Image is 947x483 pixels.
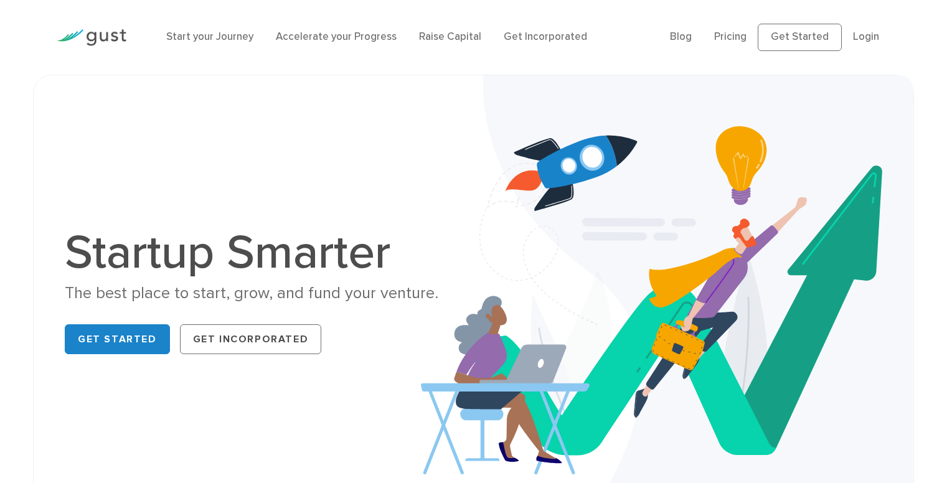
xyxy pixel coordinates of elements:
a: Get Incorporated [180,324,322,354]
a: Get Started [65,324,170,354]
a: Raise Capital [419,30,481,43]
a: Pricing [714,30,747,43]
a: Blog [670,30,692,43]
a: Get Incorporated [504,30,587,43]
img: Gust Logo [57,29,126,46]
h1: Startup Smarter [65,229,464,276]
div: The best place to start, grow, and fund your venture. [65,283,464,304]
a: Get Started [758,24,842,51]
a: Start your Journey [166,30,253,43]
a: Accelerate your Progress [276,30,397,43]
a: Login [853,30,879,43]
